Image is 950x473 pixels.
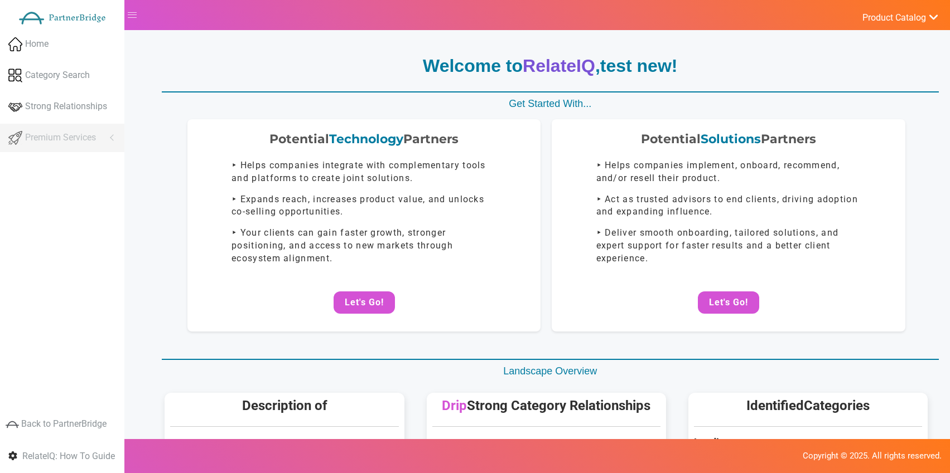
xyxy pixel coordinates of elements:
span: Drip [442,398,467,413]
p: ‣ Helps companies implement, onboard, recommend, and/or resell their product. [596,159,861,185]
span: Category Search [25,69,90,82]
h5: Description of [170,398,398,413]
img: greyIcon.png [6,418,19,431]
span: Back to PartnerBridge [21,418,107,429]
span: Product Catalog [862,12,926,23]
span: Technology [329,131,403,147]
p: Copyright © 2025. All rights reserved. [8,450,942,462]
span: RelateIQ: How To Guide [22,451,115,461]
button: Let's Go! [698,291,759,314]
button: Let's Go! [334,291,395,314]
span: Landscape Overview [503,365,597,377]
strong: Welcome to , ! [423,56,677,76]
div: Potential Partners [199,130,529,148]
p: ‣ Helps companies integrate with complementary tools and platforms to create joint solutions. [232,159,496,185]
p: ‣ Deliver smooth onboarding, tailored solutions, and expert support for faster results and a bett... [596,227,861,265]
span: test new [600,56,672,76]
div: Potential Partners [563,130,894,148]
span: Home [25,38,49,51]
span: RelateIQ [523,56,595,76]
p: ‣ Expands reach, increases product value, and unlocks co-selling opportunities. [232,193,496,219]
span: Get Started With... [509,98,591,109]
p: ‣ Your clients can gain faster growth, stronger positioning, and access to new markets through ec... [232,227,496,265]
h5: Strong Category Relationships [432,398,660,413]
div: Loading... [694,435,922,450]
a: Product Catalog [850,9,939,25]
span: Strong Relationships [25,100,107,113]
p: ‣ Act as trusted advisors to end clients, driving adoption and expanding influence. [596,193,861,219]
h5: Identified Categories [694,398,922,413]
span: Solutions [701,131,761,147]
